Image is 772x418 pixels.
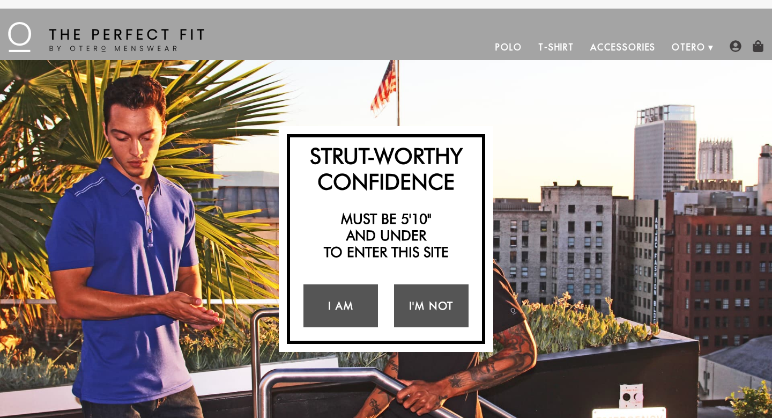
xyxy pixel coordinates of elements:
[8,22,204,52] img: The Perfect Fit - by Otero Menswear - Logo
[530,34,582,60] a: T-Shirt
[303,284,378,327] a: I Am
[730,40,741,52] img: user-account-icon.png
[487,34,530,60] a: Polo
[582,34,664,60] a: Accessories
[752,40,764,52] img: shopping-bag-icon.png
[394,284,469,327] a: I'm Not
[295,143,477,194] h2: Strut-Worthy Confidence
[295,210,477,261] h2: Must be 5'10" and under to enter this site
[664,34,714,60] a: Otero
